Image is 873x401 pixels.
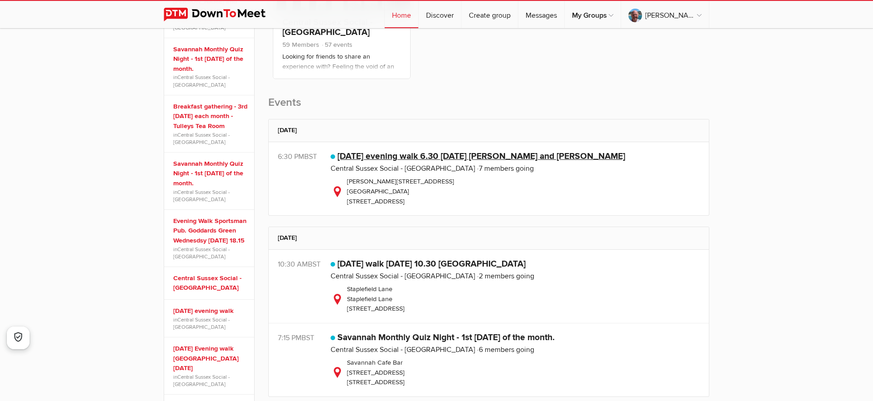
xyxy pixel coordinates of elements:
span: 2 members going [477,272,534,281]
span: in [173,373,248,388]
span: 6 members going [477,345,534,354]
div: 6:30 PM [278,151,331,162]
div: Staplefield Lane Staplefield Lane [STREET_ADDRESS] [331,284,700,314]
a: [DATE] walk [DATE] 10.30 [GEOGRAPHIC_DATA] [337,258,526,269]
div: [PERSON_NAME][STREET_ADDRESS] [GEOGRAPHIC_DATA] [STREET_ADDRESS] [331,177,700,206]
span: in [173,131,248,146]
a: Central Sussex Social - [GEOGRAPHIC_DATA] [173,273,248,293]
span: 57 events [321,41,352,49]
a: My Groups [565,1,621,28]
h2: [DATE] [278,119,700,141]
a: Central Sussex Social - [GEOGRAPHIC_DATA] [173,74,230,88]
a: Central Sussex Social - [GEOGRAPHIC_DATA] [173,132,230,145]
span: in [173,316,248,331]
span: in [173,188,248,203]
a: Central Sussex Social - [GEOGRAPHIC_DATA] [331,272,475,281]
a: Central Sussex Social - [GEOGRAPHIC_DATA] [173,189,230,203]
a: Messages [518,1,564,28]
span: in [173,246,248,260]
div: 7:15 PM [278,332,331,343]
a: Savannah Monthly Quiz Night - 1st [DATE] of the month. [173,45,248,74]
span: Europe/London [301,333,314,342]
a: Discover [419,1,461,28]
a: Central Sussex Social - [GEOGRAPHIC_DATA] [173,246,230,260]
h2: [DATE] [278,227,700,249]
a: [DATE] Evening walk [GEOGRAPHIC_DATA] [DATE] [173,344,248,373]
a: [DATE] evening walk 6.30 [DATE] [PERSON_NAME] and [PERSON_NAME] [337,151,625,162]
a: Central Sussex Social - [GEOGRAPHIC_DATA] [173,317,230,330]
a: Central Sussex Social - [GEOGRAPHIC_DATA] [173,17,230,30]
span: Europe/London [308,260,321,269]
span: 59 Members [282,41,319,49]
img: DownToMeet [164,8,280,21]
a: Create group [462,1,518,28]
h2: Events [268,95,709,119]
a: Home [385,1,418,28]
a: [PERSON_NAME] [621,1,709,28]
a: [DATE] evening walk [173,306,248,316]
a: Savannah Monthly Quiz Night - 1st [DATE] of the month. [337,332,555,343]
div: 10:30 AM [278,259,331,270]
a: Central Sussex Social - [GEOGRAPHIC_DATA] [331,345,475,354]
span: in [173,74,248,88]
a: Central Sussex Social - [GEOGRAPHIC_DATA] [173,374,230,387]
a: Evening Walk Sportsman Pub. Goddards Green Wednesdsy [DATE] 18.15 [173,216,248,246]
p: Looking for friends to share an experience with? Feeling the void of an empty nest? Would like co... [282,52,401,97]
a: Savannah Monthly Quiz Night - 1st [DATE] of the month. [173,159,248,188]
a: Breakfast gathering - 3rd [DATE] each month - Tulleys Tea Room [173,102,248,131]
a: Central Sussex Social - [GEOGRAPHIC_DATA] [331,164,475,173]
span: Europe/London [304,152,317,161]
div: Savannah Cafe Bar [STREET_ADDRESS] [STREET_ADDRESS] [331,358,700,387]
span: 7 members going [477,164,534,173]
